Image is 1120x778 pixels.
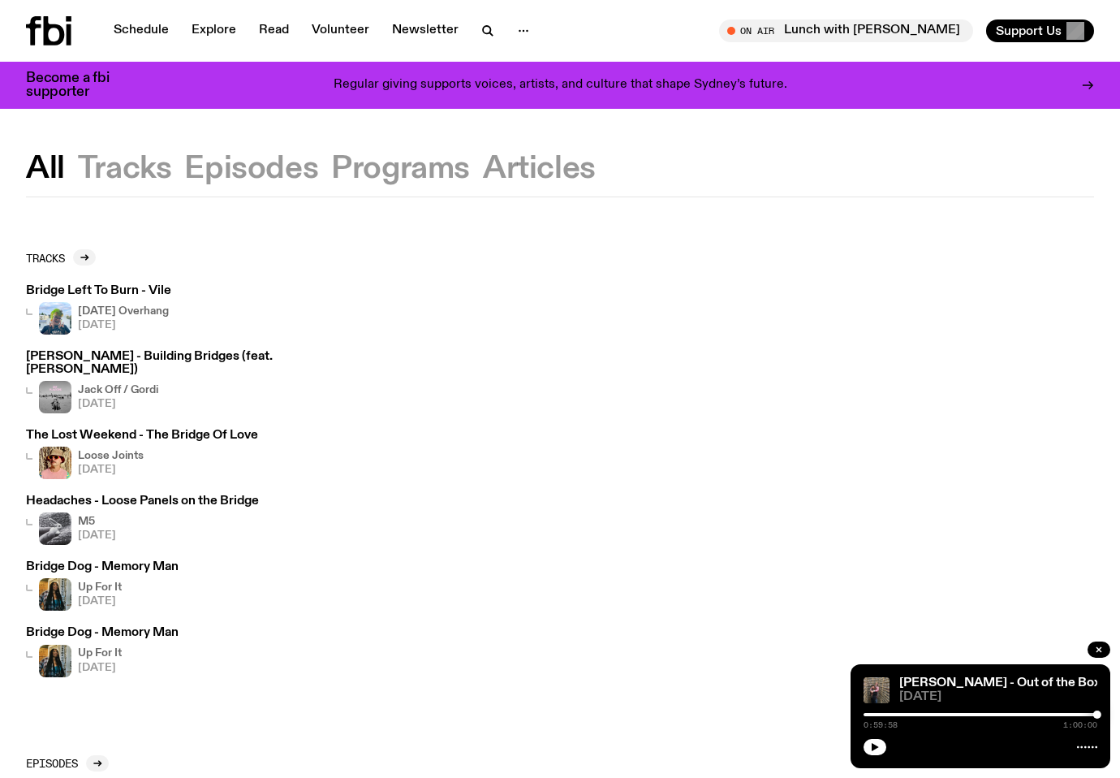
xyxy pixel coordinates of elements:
[26,351,338,375] h3: [PERSON_NAME] - Building Bridges (feat. [PERSON_NAME])
[26,757,78,769] h2: Episodes
[26,252,65,264] h2: Tracks
[39,645,71,677] img: Ify - a Brown Skin girl with black braided twists, looking up to the side with her tongue stickin...
[382,19,468,42] a: Newsletter
[864,721,898,729] span: 0:59:58
[302,19,379,42] a: Volunteer
[39,447,71,479] img: Tyson stands in front of a paperbark tree wearing orange sunglasses, a suede bucket hat and a pin...
[26,351,338,413] a: [PERSON_NAME] - Building Bridges (feat. [PERSON_NAME])Jack Off / Gordi[DATE]
[104,19,179,42] a: Schedule
[26,627,179,639] h3: Bridge Dog - Memory Man
[249,19,299,42] a: Read
[864,677,890,703] img: Kate Saap & Jenn Tran
[78,465,144,475] span: [DATE]
[26,154,65,184] button: All
[719,19,973,42] button: On AirLunch with [PERSON_NAME]
[334,78,787,93] p: Regular giving supports voices, artists, and culture that shape Sydney’s future.
[26,285,171,297] h3: Bridge Left To Burn - Vile
[996,24,1062,38] span: Support Us
[78,648,122,659] h4: Up For It
[331,154,470,184] button: Programs
[26,627,179,676] a: Bridge Dog - Memory ManIfy - a Brown Skin girl with black braided twists, looking up to the side ...
[26,561,179,573] h3: Bridge Dog - Memory Man
[78,385,158,395] h4: Jack Off / Gordi
[986,19,1094,42] button: Support Us
[184,154,318,184] button: Episodes
[78,154,172,184] button: Tracks
[1063,721,1097,729] span: 1:00:00
[26,430,258,479] a: The Lost Weekend - The Bridge Of LoveTyson stands in front of a paperbark tree wearing orange sun...
[78,663,122,673] span: [DATE]
[899,691,1097,703] span: [DATE]
[78,320,169,331] span: [DATE]
[39,578,71,611] img: Ify - a Brown Skin girl with black braided twists, looking up to the side with her tongue stickin...
[26,495,259,508] h3: Headaches - Loose Panels on the Bridge
[26,495,259,545] a: Headaches - Loose Panels on the BridgeM5[DATE]
[26,71,130,99] h3: Become a fbi supporter
[78,399,158,409] span: [DATE]
[78,582,122,593] h4: Up For It
[78,596,122,607] span: [DATE]
[483,154,596,184] button: Articles
[26,561,179,611] a: Bridge Dog - Memory ManIfy - a Brown Skin girl with black braided twists, looking up to the side ...
[78,306,169,317] h4: [DATE] Overhang
[899,676,1101,689] a: [PERSON_NAME] - Out of the Box
[26,249,96,266] a: Tracks
[26,285,171,335] a: Bridge Left To Burn - Vile[DATE] Overhang[DATE]
[182,19,246,42] a: Explore
[78,517,116,527] h4: M5
[78,451,144,461] h4: Loose Joints
[26,430,258,442] h3: The Lost Weekend - The Bridge Of Love
[26,755,109,772] a: Episodes
[78,530,116,541] span: [DATE]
